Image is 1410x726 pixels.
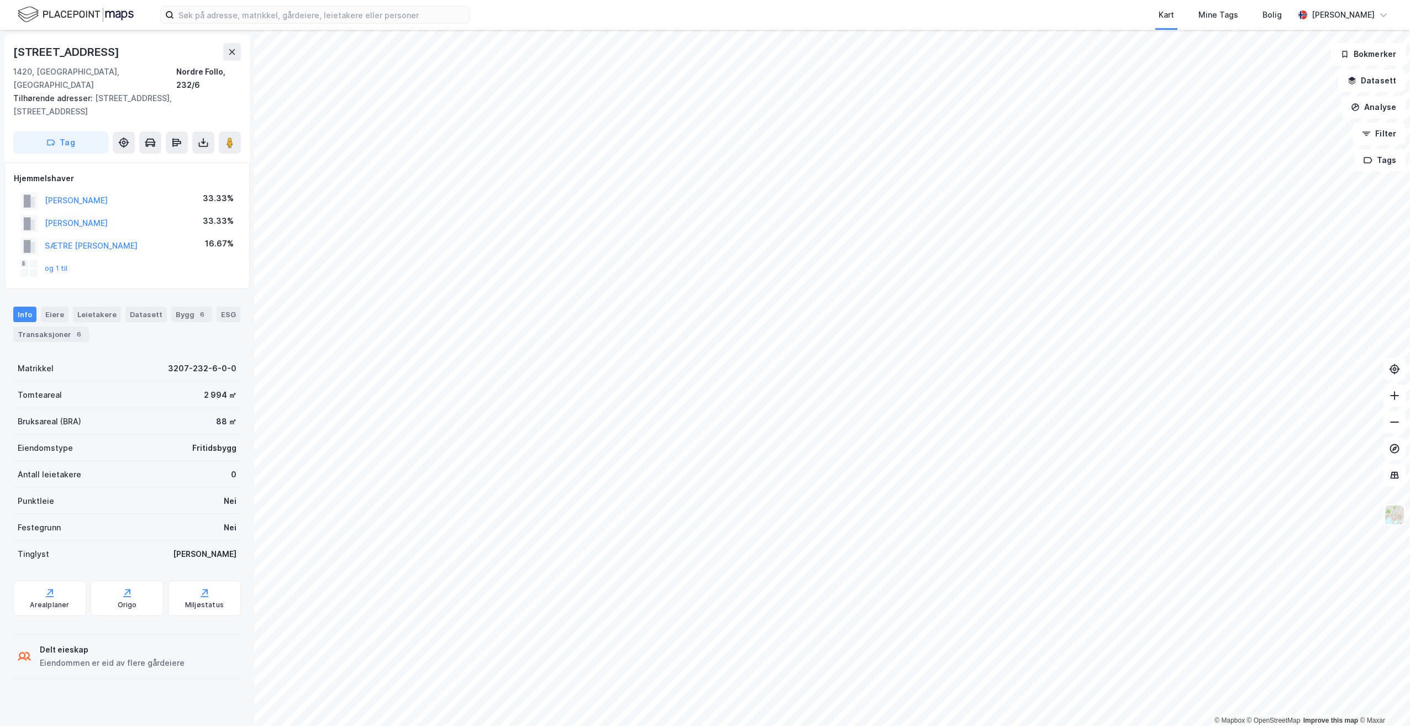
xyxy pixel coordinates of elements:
[171,307,212,322] div: Bygg
[1354,149,1406,171] button: Tags
[1338,70,1406,92] button: Datasett
[13,307,36,322] div: Info
[118,601,137,609] div: Origo
[216,415,236,428] div: 88 ㎡
[224,494,236,508] div: Nei
[18,388,62,402] div: Tomteareal
[204,388,236,402] div: 2 994 ㎡
[224,521,236,534] div: Nei
[231,468,236,481] div: 0
[18,468,81,481] div: Antall leietakere
[1355,673,1410,726] iframe: Chat Widget
[1341,96,1406,118] button: Analyse
[1303,717,1358,724] a: Improve this map
[217,307,240,322] div: ESG
[18,521,61,534] div: Festegrunn
[13,65,176,92] div: 1420, [GEOGRAPHIC_DATA], [GEOGRAPHIC_DATA]
[18,548,49,561] div: Tinglyst
[13,92,232,118] div: [STREET_ADDRESS], [STREET_ADDRESS]
[18,362,54,375] div: Matrikkel
[174,7,469,23] input: Søk på adresse, matrikkel, gårdeiere, leietakere eller personer
[1384,504,1405,525] img: Z
[73,307,121,322] div: Leietakere
[1159,8,1174,22] div: Kart
[40,656,185,670] div: Eiendommen er eid av flere gårdeiere
[1353,123,1406,145] button: Filter
[1247,717,1301,724] a: OpenStreetMap
[18,5,134,24] img: logo.f888ab2527a4732fd821a326f86c7f29.svg
[40,643,185,656] div: Delt eieskap
[1214,717,1245,724] a: Mapbox
[1198,8,1238,22] div: Mine Tags
[176,65,241,92] div: Nordre Follo, 232/6
[14,172,240,185] div: Hjemmelshaver
[13,327,89,342] div: Transaksjoner
[185,601,224,609] div: Miljøstatus
[18,441,73,455] div: Eiendomstype
[41,307,69,322] div: Eiere
[203,192,234,205] div: 33.33%
[18,415,81,428] div: Bruksareal (BRA)
[125,307,167,322] div: Datasett
[13,43,122,61] div: [STREET_ADDRESS]
[18,494,54,508] div: Punktleie
[1355,673,1410,726] div: Kontrollprogram for chat
[73,329,85,340] div: 6
[13,131,108,154] button: Tag
[1262,8,1282,22] div: Bolig
[1331,43,1406,65] button: Bokmerker
[197,309,208,320] div: 6
[205,237,234,250] div: 16.67%
[168,362,236,375] div: 3207-232-6-0-0
[30,601,69,609] div: Arealplaner
[192,441,236,455] div: Fritidsbygg
[1312,8,1375,22] div: [PERSON_NAME]
[203,214,234,228] div: 33.33%
[173,548,236,561] div: [PERSON_NAME]
[13,93,95,103] span: Tilhørende adresser:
